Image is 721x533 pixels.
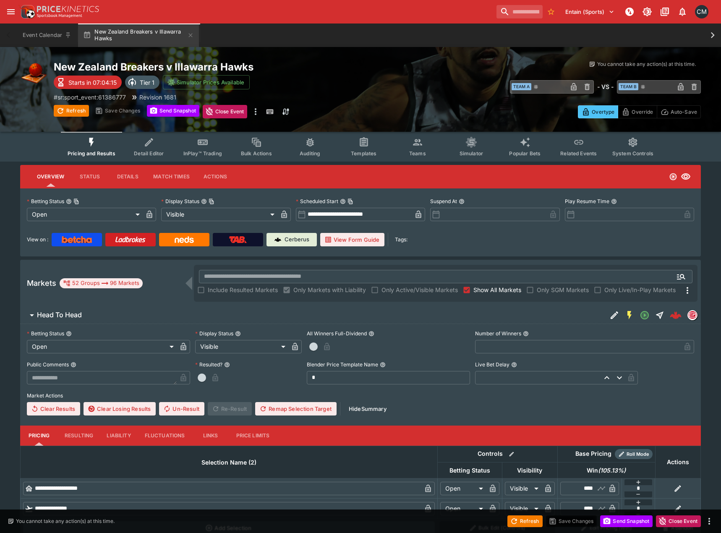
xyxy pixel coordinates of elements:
[37,14,82,18] img: Sportsbook Management
[475,330,521,337] p: Number of Winners
[235,331,241,337] button: Display Status
[640,4,655,19] button: Toggle light/dark mode
[347,199,353,204] button: Copy To Clipboard
[195,330,233,337] p: Display Status
[115,236,146,243] img: Ladbrokes
[27,208,143,221] div: Open
[704,516,714,526] button: more
[63,278,139,288] div: 52 Groups 96 Markets
[139,93,176,102] p: Revision 1681
[201,199,207,204] button: Display StatusCopy To Clipboard
[496,5,543,18] input: search
[688,311,697,319] img: sportsradar
[27,402,80,415] button: Clear Results
[241,150,272,157] span: Bulk Actions
[134,150,164,157] span: Detail Editor
[37,311,82,319] h6: Head To Head
[615,449,653,459] div: Show/hide Price Roll mode configuration.
[598,465,626,476] em: ( 105.13 %)
[27,389,694,402] label: Market Actions
[640,310,650,320] svg: Open
[307,330,367,337] p: All Winners Full-Dividend
[565,198,609,205] p: Play Resume Time
[27,233,48,246] label: View on :
[692,3,711,21] button: Cameron Matheson
[293,285,366,294] span: Only Markets with Liability
[368,331,374,337] button: All Winners Full-Dividend
[140,78,154,87] p: Tier 1
[159,402,204,415] button: Un-Result
[66,199,72,204] button: Betting StatusCopy To Clipboard
[208,402,252,415] span: Re-Result
[655,446,700,478] th: Actions
[138,426,192,446] button: Fluctuations
[109,167,146,187] button: Details
[437,446,557,462] th: Controls
[632,107,653,116] p: Override
[251,105,261,118] button: more
[320,233,384,246] button: View Form Guide
[505,502,541,515] div: Visible
[681,172,691,182] svg: Visible
[62,236,92,243] img: Betcha
[30,167,71,187] button: Overview
[224,362,230,368] button: Resulted?
[507,515,543,527] button: Refresh
[523,331,529,337] button: Number of Winners
[68,150,115,157] span: Pricing and Results
[657,4,672,19] button: Documentation
[84,402,156,415] button: Clear Losing Results
[209,199,214,204] button: Copy To Clipboard
[440,502,486,515] div: Open
[674,269,689,284] button: Open
[537,285,589,294] span: Only SGM Markets
[37,6,99,12] img: PriceKinetics
[440,465,499,476] span: Betting Status
[274,236,281,243] img: Cerberus
[578,105,618,118] button: Overtype
[600,515,653,527] button: Send Snapshot
[54,93,126,102] p: Copy To Clipboard
[192,426,230,446] button: Links
[147,105,199,117] button: Send Snapshot
[667,307,684,324] a: 899f5b8e-1018-4af1-a491-181d9af39bdc
[3,4,18,19] button: open drawer
[622,4,637,19] button: NOT Connected to PK
[20,426,58,446] button: Pricing
[54,105,89,117] button: Refresh
[285,235,309,244] p: Cerberus
[18,24,76,47] button: Event Calendar
[266,233,317,246] a: Cerberus
[66,331,72,337] button: Betting Status
[195,340,289,353] div: Visible
[54,60,377,73] h2: Copy To Clipboard
[460,150,483,157] span: Simulator
[203,105,248,118] button: Close Event
[669,172,677,181] svg: Open
[607,308,622,323] button: Edit Detail
[27,198,64,205] p: Betting Status
[255,402,337,415] button: Remap Selection Target
[161,208,277,221] div: Visible
[175,236,193,243] img: Neds
[572,449,615,459] div: Base Pricing
[146,167,196,187] button: Match Times
[623,451,653,458] span: Roll Mode
[560,5,619,18] button: Select Tenant
[380,362,386,368] button: Blender Price Template Name
[509,150,541,157] span: Popular Bets
[671,107,697,116] p: Auto-Save
[71,167,109,187] button: Status
[300,150,320,157] span: Auditing
[296,198,338,205] p: Scheduled Start
[611,199,617,204] button: Play Resume Time
[395,233,408,246] label: Tags:
[473,285,521,294] span: Show All Markets
[622,308,637,323] button: SGM Enabled
[20,307,607,324] button: Head To Head
[100,426,138,446] button: Liability
[195,361,222,368] p: Resulted?
[183,150,222,157] span: InPlay™ Trading
[430,198,457,205] p: Suspend At
[58,426,100,446] button: Resulting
